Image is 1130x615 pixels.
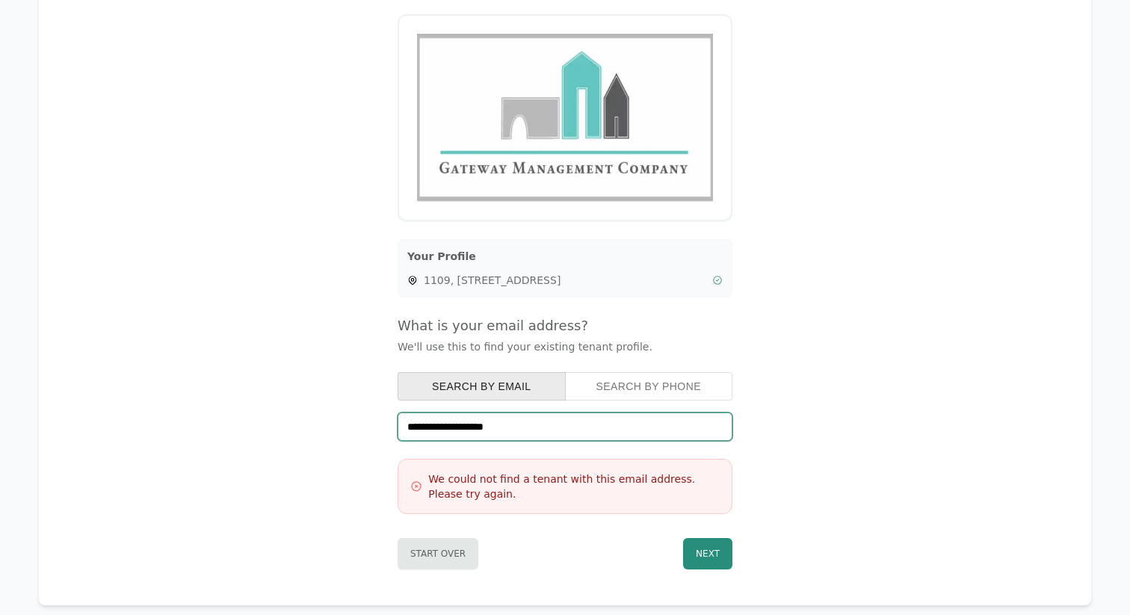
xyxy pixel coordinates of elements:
[398,339,732,354] p: We'll use this to find your existing tenant profile.
[428,472,720,501] h3: We could not find a tenant with this email address. Please try again.
[565,372,733,401] button: search by phone
[683,538,732,569] button: Next
[424,273,706,288] span: 1109, [STREET_ADDRESS]
[398,372,566,401] button: search by email
[398,372,732,401] div: Search type
[417,34,713,202] img: Gateway Management
[398,538,478,569] button: Start Over
[407,249,723,264] h3: Your Profile
[398,315,732,336] h4: What is your email address?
